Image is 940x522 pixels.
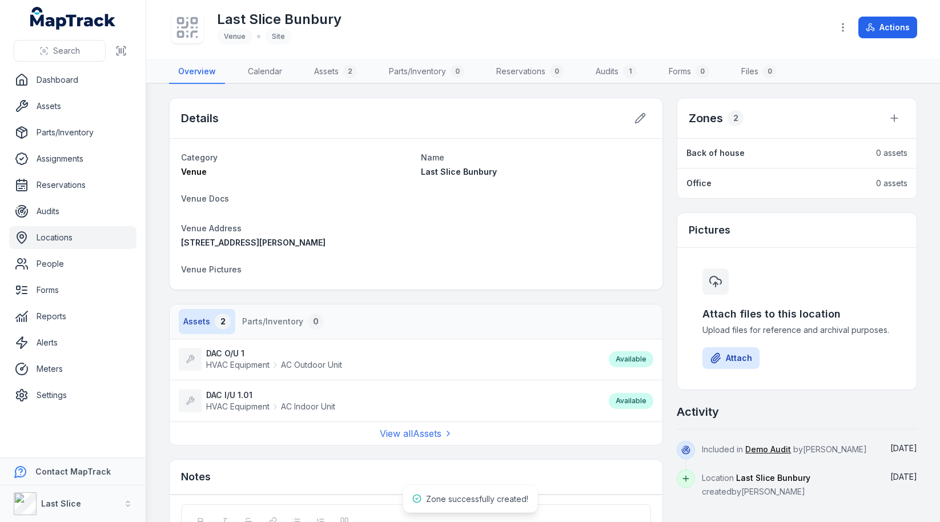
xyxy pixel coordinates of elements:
span: Name [421,152,444,162]
a: People [9,252,136,275]
span: Venue Pictures [181,264,242,274]
time: 22/06/2025, 12:18:15 pm [890,472,917,481]
div: Available [609,393,653,409]
a: Dashboard [9,69,136,91]
a: Meters [9,358,136,380]
span: Venue Docs [181,194,229,203]
h3: Notes [181,469,211,485]
a: Forms [9,279,136,302]
span: AC Indoor Unit [281,401,335,412]
span: AC Outdoor Unit [281,359,342,371]
span: Venue [181,167,207,176]
div: 1 [623,65,637,78]
a: Files0 [732,60,786,84]
h3: Attach files to this location [702,306,891,322]
div: 0 [308,314,324,330]
div: 0 [451,65,464,78]
span: Location created by [PERSON_NAME] [702,473,810,496]
div: Available [609,351,653,367]
span: Search [53,45,80,57]
span: HVAC Equipment [206,401,270,412]
h1: Last Slice Bunbury [217,10,342,29]
span: [DATE] [890,443,917,453]
strong: Office [686,178,712,189]
button: Search [14,40,106,62]
a: Reports [9,305,136,328]
a: Assets [9,95,136,118]
time: 22/06/2025, 6:49:16 pm [890,443,917,453]
span: Last Slice Bunbury [736,473,810,483]
a: Office [686,178,865,189]
button: Assets2 [179,309,235,334]
a: Forms0 [660,60,718,84]
span: HVAC Equipment [206,359,270,371]
h3: Pictures [689,222,730,238]
div: 2 [343,65,357,78]
div: 0 [696,65,709,78]
a: Overview [169,60,225,84]
a: Settings [9,384,136,407]
div: Site [265,29,292,45]
a: View allAssets [380,427,453,440]
span: Category [181,152,218,162]
a: Audits [9,200,136,223]
a: Assignments [9,147,136,170]
span: [DATE] [890,472,917,481]
span: 0 assets [876,178,907,189]
span: Venue Address [181,223,242,233]
a: MapTrack [30,7,116,30]
a: DAC I/U 1.01HVAC EquipmentAC Indoor Unit [179,390,597,412]
div: 2 [215,314,231,330]
a: Reservations0 [487,60,573,84]
a: Back of house [686,147,865,159]
a: Calendar [239,60,291,84]
span: [STREET_ADDRESS][PERSON_NAME] [181,238,326,247]
span: Venue [224,32,246,41]
a: Assets2 [305,60,366,84]
span: 0 assets [876,147,907,159]
div: 0 [550,65,564,78]
button: Attach [702,347,760,369]
a: Parts/Inventory0 [380,60,473,84]
h2: Activity [677,404,719,420]
a: Reservations [9,174,136,196]
a: Parts/Inventory [9,121,136,144]
span: Last Slice Bunbury [421,167,497,176]
a: DAC O/U 1HVAC EquipmentAC Outdoor Unit [179,348,597,371]
div: 0 [763,65,777,78]
h2: Zones [689,110,723,126]
span: Zone successfully created! [426,494,528,504]
strong: Contact MapTrack [35,467,111,476]
strong: DAC I/U 1.01 [206,390,335,401]
a: Alerts [9,331,136,354]
button: Parts/Inventory0 [238,309,328,334]
strong: DAC O/U 1 [206,348,342,359]
button: Actions [858,17,917,38]
span: Included in by [PERSON_NAME] [702,444,867,454]
strong: Last Slice [41,499,81,508]
span: Upload files for reference and archival purposes. [702,324,891,336]
div: 2 [728,110,744,126]
strong: Back of house [686,147,745,159]
a: Locations [9,226,136,249]
a: Audits1 [587,60,646,84]
h2: Details [181,110,219,126]
a: Demo Audit [745,444,791,455]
